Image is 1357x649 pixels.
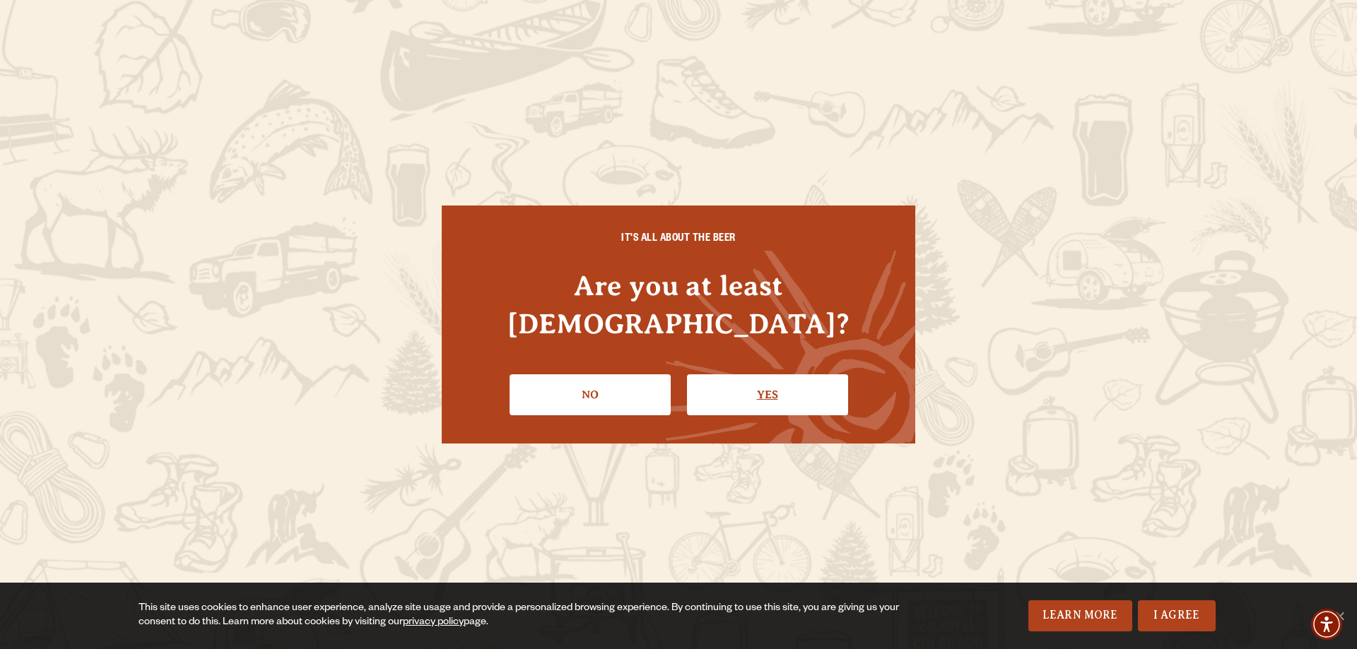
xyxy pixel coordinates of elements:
[1138,600,1216,631] a: I Agree
[1311,609,1342,640] div: Accessibility Menu
[470,267,887,342] h4: Are you at least [DEMOGRAPHIC_DATA]?
[470,234,887,246] h6: IT'S ALL ABOUT THE BEER
[510,374,671,415] a: No
[687,374,848,415] a: Confirm I'm 21 or older
[403,617,464,629] a: privacy policy
[139,602,910,630] div: This site uses cookies to enhance user experience, analyze site usage and provide a personalized ...
[1028,600,1132,631] a: Learn More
